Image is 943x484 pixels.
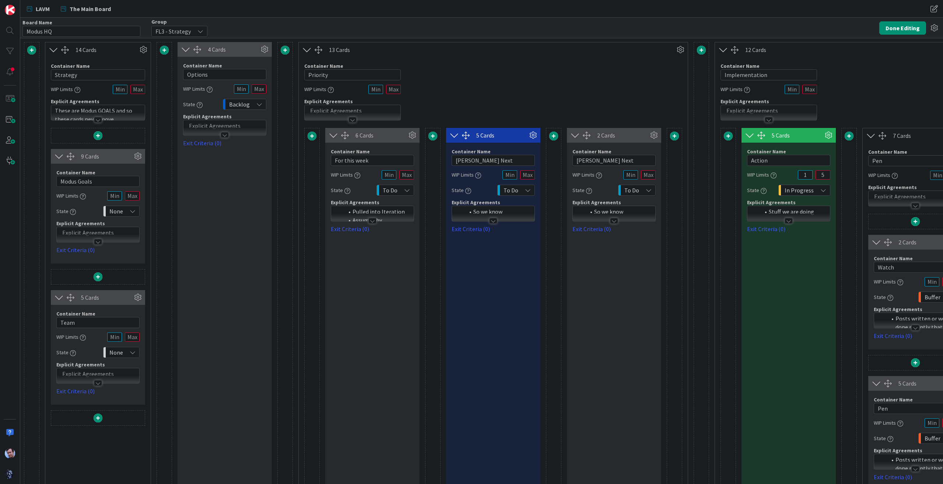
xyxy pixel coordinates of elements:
img: avatar [5,469,15,479]
span: Backlog [229,99,250,109]
a: Exit Criteria (0) [572,224,656,233]
img: Visit kanbanzone.com [5,5,15,15]
div: 9 Cards [81,152,132,161]
div: WIP Limits [183,82,213,95]
div: State [747,184,767,197]
div: 5 Cards [81,293,132,302]
span: Explicit Agreements [452,199,500,206]
span: Explicit Agreements [51,98,99,105]
span: Explicit Agreements [331,199,379,206]
a: Exit Criteria (0) [183,139,266,147]
div: WIP Limits [874,275,903,288]
a: Exit Criteria (0) [56,387,140,396]
div: State [331,184,350,197]
button: Done Editing [879,21,926,35]
span: Explicit Agreements [874,306,922,313]
div: State [183,98,203,111]
input: Max [125,332,140,342]
li: Stuff we are doing [760,208,826,216]
span: Explicit Agreements [56,220,105,227]
a: Exit Criteria (0) [331,224,414,233]
a: Exit Criteria (0) [452,224,535,233]
div: State [56,205,76,218]
a: Exit Criteria (0) [56,246,140,254]
input: Max [125,191,140,201]
span: Explicit Agreements [747,199,796,206]
label: Container Name [56,169,95,176]
div: WIP Limits [56,330,86,344]
input: Add container name... [572,155,656,166]
div: 4 Cards [208,45,259,54]
input: Max [399,170,414,180]
a: LAVM [22,2,54,15]
div: State [874,432,893,445]
div: 5 Cards [476,131,527,140]
span: The Main Board [70,4,111,13]
input: Add container name... [304,69,401,80]
label: Container Name [572,148,611,155]
label: Container Name [51,63,90,69]
input: Add container name... [747,155,830,166]
span: Explicit Agreements [721,98,769,105]
input: Max [641,170,656,180]
div: WIP Limits [304,83,334,96]
input: Min [382,170,396,180]
span: FL3 - Strategy [155,26,191,36]
div: WIP Limits [331,168,360,181]
span: Buffer [925,292,940,302]
a: Exit Criteria (0) [747,224,830,233]
img: JB [5,448,15,459]
span: In Progress [785,185,814,195]
input: Min [623,170,638,180]
span: Explicit Agreements [868,184,917,191]
input: Min [107,332,122,342]
input: Add container name... [183,69,266,80]
input: Add container name... [721,69,817,80]
span: LAVM [36,4,50,13]
div: 13 Cards [329,45,675,54]
label: Board Name [22,19,52,26]
li: Pulled into Iteration [344,208,410,216]
li: So we know [465,208,531,216]
input: Max [130,85,145,94]
label: Container Name [721,63,760,69]
div: State [452,184,471,197]
label: Container Name [452,148,491,155]
input: Min [368,85,383,94]
label: Container Name [874,396,913,403]
input: Max [386,85,401,94]
input: Add container name... [56,317,140,328]
div: WIP Limits [747,168,777,181]
span: None [109,347,123,358]
label: Container Name [183,62,222,69]
span: Group [151,19,167,24]
input: Max [252,84,266,94]
label: Container Name [56,310,95,317]
div: WIP Limits [868,168,898,182]
input: Add container name... [452,155,535,166]
input: Min [798,170,813,180]
div: 6 Cards [355,131,407,140]
label: Container Name [868,149,907,155]
div: 5 Cards [772,131,823,140]
p: These are Modus GOALS and so these cards never move. [55,107,141,123]
span: Explicit Agreements [874,447,922,454]
input: Max [520,170,535,180]
input: Min [113,85,127,94]
span: None [109,206,123,216]
div: WIP Limits [51,83,80,96]
span: Explicit Agreements [183,113,232,120]
div: State [874,290,893,304]
div: State [56,346,76,359]
div: State [572,184,592,197]
span: Explicit Agreements [304,98,353,105]
input: Max [802,85,817,94]
span: Explicit Agreements [56,361,105,368]
input: Max [816,170,830,180]
input: Min [925,277,939,286]
a: The Main Board [56,2,115,15]
span: Explicit Agreements [572,199,621,206]
input: Min [925,418,939,428]
li: So we know [585,208,652,216]
div: 14 Cards [76,45,138,54]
